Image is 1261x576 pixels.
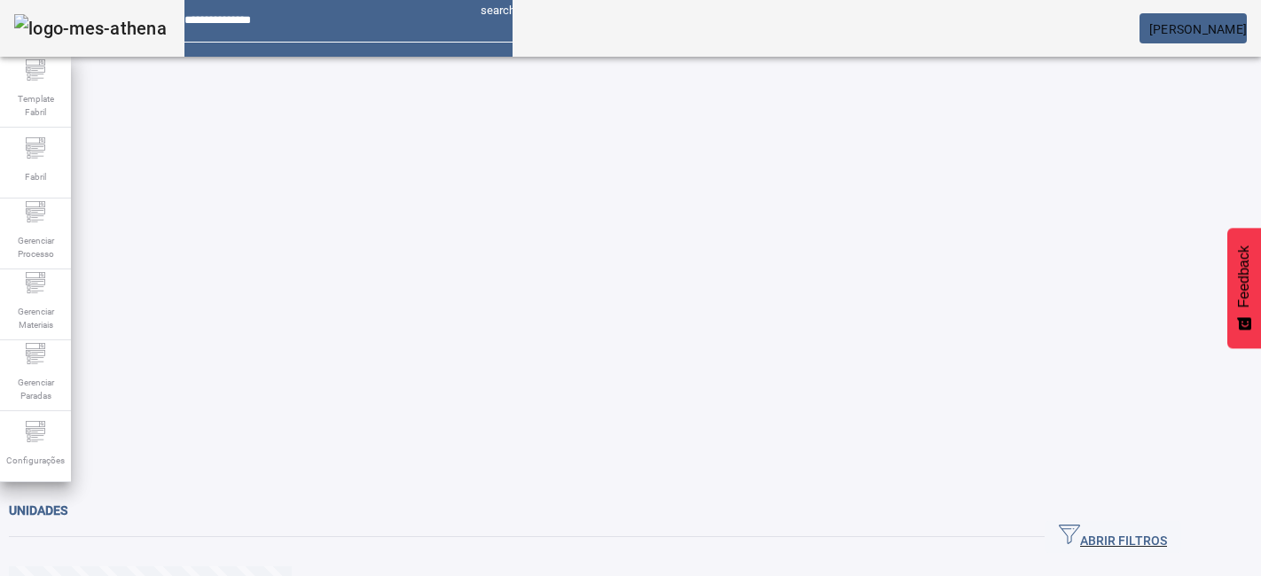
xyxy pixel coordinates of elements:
span: ABRIR FILTROS [1059,524,1167,550]
span: Gerenciar Materiais [9,300,62,337]
span: Fabril [20,165,51,189]
button: ABRIR FILTROS [1045,521,1181,553]
span: [PERSON_NAME] [1149,22,1247,36]
span: Unidades [9,503,67,518]
span: Gerenciar Paradas [9,370,62,408]
button: Feedback - Mostrar pesquisa [1227,228,1261,348]
span: Feedback [1236,245,1252,307]
span: Configurações [1,448,70,472]
span: Template Fabril [9,87,62,124]
span: Gerenciar Processo [9,229,62,266]
img: logo-mes-athena [14,14,167,43]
